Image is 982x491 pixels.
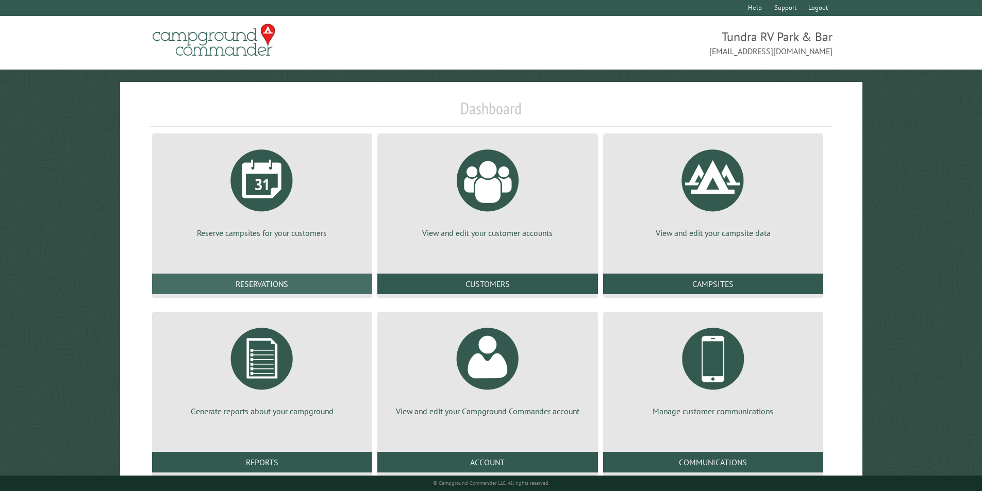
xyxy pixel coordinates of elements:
[615,405,811,417] p: Manage customer communications
[433,480,550,486] small: © Campground Commander LLC. All rights reserved.
[390,405,585,417] p: View and edit your Campground Commander account
[615,320,811,417] a: Manage customer communications
[615,227,811,239] p: View and edit your campsite data
[390,320,585,417] a: View and edit your Campground Commander account
[164,142,360,239] a: Reserve campsites for your customers
[390,142,585,239] a: View and edit your customer accounts
[164,405,360,417] p: Generate reports about your campground
[603,274,823,294] a: Campsites
[152,274,372,294] a: Reservations
[164,227,360,239] p: Reserve campsites for your customers
[491,28,833,57] span: Tundra RV Park & Bar [EMAIL_ADDRESS][DOMAIN_NAME]
[152,452,372,472] a: Reports
[603,452,823,472] a: Communications
[164,320,360,417] a: Generate reports about your campground
[377,452,597,472] a: Account
[377,274,597,294] a: Customers
[390,227,585,239] p: View and edit your customer accounts
[615,142,811,239] a: View and edit your campsite data
[149,98,833,127] h1: Dashboard
[149,20,278,60] img: Campground Commander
